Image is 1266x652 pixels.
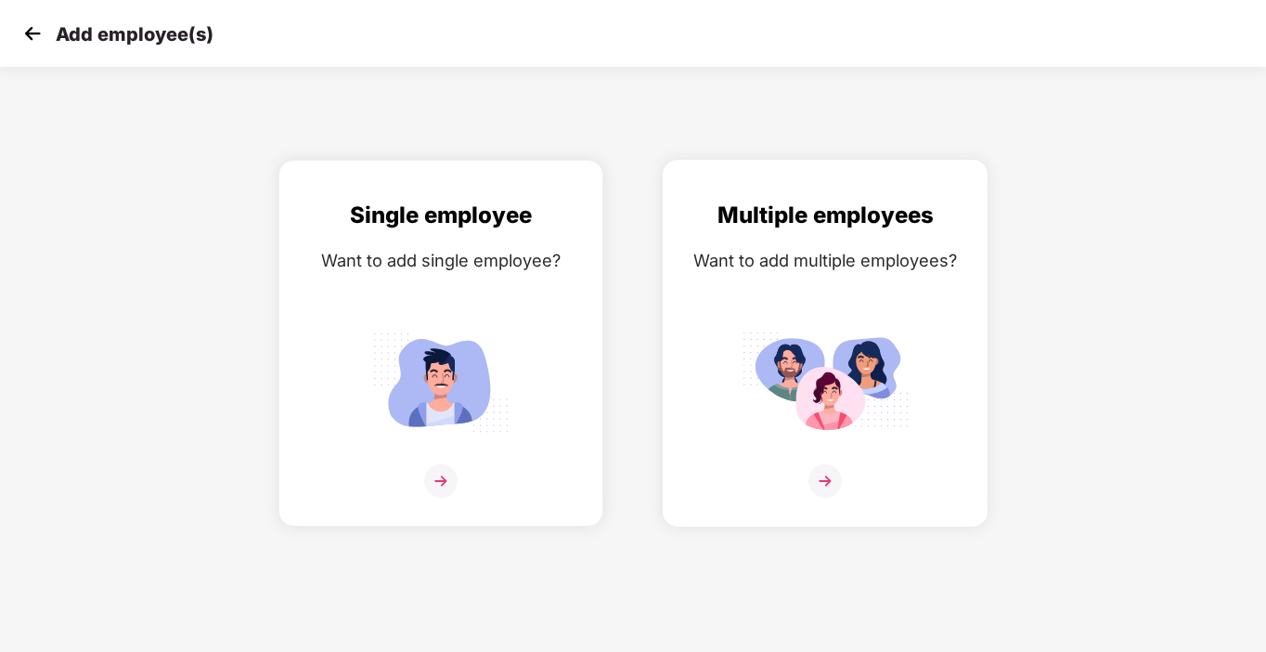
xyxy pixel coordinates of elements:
[298,247,584,274] div: Want to add single employee?
[56,23,213,46] p: Add employee(s)
[808,464,842,498] img: svg+xml;base64,PHN2ZyB4bWxucz0iaHR0cDovL3d3dy53My5vcmcvMjAwMC9zdmciIHdpZHRoPSIzNiIgaGVpZ2h0PSIzNi...
[19,20,46,47] img: svg+xml;base64,PHN2ZyB4bWxucz0iaHR0cDovL3d3dy53My5vcmcvMjAwMC9zdmciIHdpZHRoPSIzMCIgaGVpZ2h0PSIzMC...
[357,324,524,440] img: svg+xml;base64,PHN2ZyB4bWxucz0iaHR0cDovL3d3dy53My5vcmcvMjAwMC9zdmciIGlkPSJTaW5nbGVfZW1wbG95ZWUiIH...
[298,198,584,233] div: Single employee
[682,198,968,233] div: Multiple employees
[424,464,458,498] img: svg+xml;base64,PHN2ZyB4bWxucz0iaHR0cDovL3d3dy53My5vcmcvMjAwMC9zdmciIHdpZHRoPSIzNiIgaGVpZ2h0PSIzNi...
[742,324,909,440] img: svg+xml;base64,PHN2ZyB4bWxucz0iaHR0cDovL3d3dy53My5vcmcvMjAwMC9zdmciIGlkPSJNdWx0aXBsZV9lbXBsb3llZS...
[682,247,968,274] div: Want to add multiple employees?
